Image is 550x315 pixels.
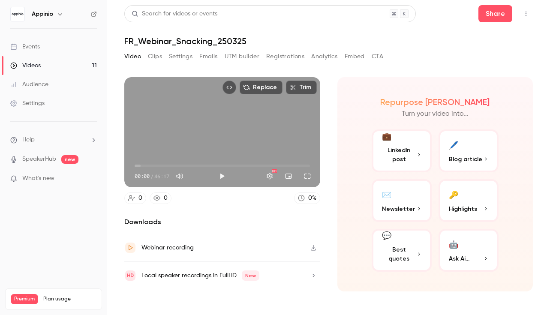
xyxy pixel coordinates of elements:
span: Premium [11,294,38,304]
span: New [242,270,259,281]
div: 💼 [382,131,391,142]
img: Appinio [11,7,24,21]
div: Events [10,42,40,51]
button: 🔑Highlights [439,179,499,222]
button: Full screen [299,168,316,185]
span: LinkedIn post [382,146,416,164]
button: Settings [261,168,278,185]
span: Ask Ai... [449,254,469,263]
a: 0 [124,192,146,204]
span: Highlights [449,204,477,213]
button: Emails [199,50,217,63]
button: Mute [171,168,188,185]
a: 0% [294,192,320,204]
button: Share [478,5,512,22]
div: 0 [164,194,168,203]
span: Blog article [449,155,482,164]
h6: Appinio [32,10,53,18]
span: Plan usage [43,296,96,303]
div: 0 [138,194,142,203]
a: SpeakerHub [22,155,56,164]
button: Play [213,168,231,185]
div: Settings [10,99,45,108]
div: 🖊️ [449,138,458,151]
button: Settings [169,50,192,63]
span: Best quotes [382,245,416,263]
button: 🤖Ask Ai... [439,229,499,272]
div: HD [272,169,277,173]
h2: Downloads [124,217,320,227]
button: 💼LinkedIn post [372,129,432,172]
button: Video [124,50,141,63]
li: help-dropdown-opener [10,135,97,144]
button: Trim [286,81,317,94]
div: 0 % [308,194,316,203]
span: Newsletter [382,204,415,213]
button: Analytics [311,50,338,63]
button: 💬Best quotes [372,229,432,272]
button: Embed video [222,81,236,94]
button: CTA [372,50,383,63]
div: Search for videos or events [132,9,217,18]
div: 🤖 [449,237,458,251]
button: Registrations [266,50,304,63]
button: Replace [240,81,283,94]
p: Turn your video into... [402,109,469,119]
div: Audience [10,80,48,89]
button: ✉️Newsletter [372,179,432,222]
div: 00:00 [135,172,169,180]
span: Help [22,135,35,144]
button: Embed [345,50,365,63]
a: 0 [150,192,171,204]
div: Videos [10,61,41,70]
span: 00:00 [135,172,150,180]
button: UTM builder [225,50,259,63]
button: 🖊️Blog article [439,129,499,172]
iframe: Noticeable Trigger [87,175,97,183]
button: Top Bar Actions [519,7,533,21]
span: / [150,172,153,180]
span: new [61,155,78,164]
div: Webinar recording [141,243,194,253]
div: ✉️ [382,188,391,201]
div: 🔑 [449,188,458,201]
span: What's new [22,174,54,183]
div: Local speaker recordings in FullHD [141,270,259,281]
button: Turn on miniplayer [280,168,297,185]
h2: Repurpose [PERSON_NAME] [380,97,490,107]
span: 46:17 [154,172,169,180]
h1: FR_Webinar_Snacking_250325 [124,36,533,46]
div: 💬 [382,230,391,242]
button: Clips [148,50,162,63]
